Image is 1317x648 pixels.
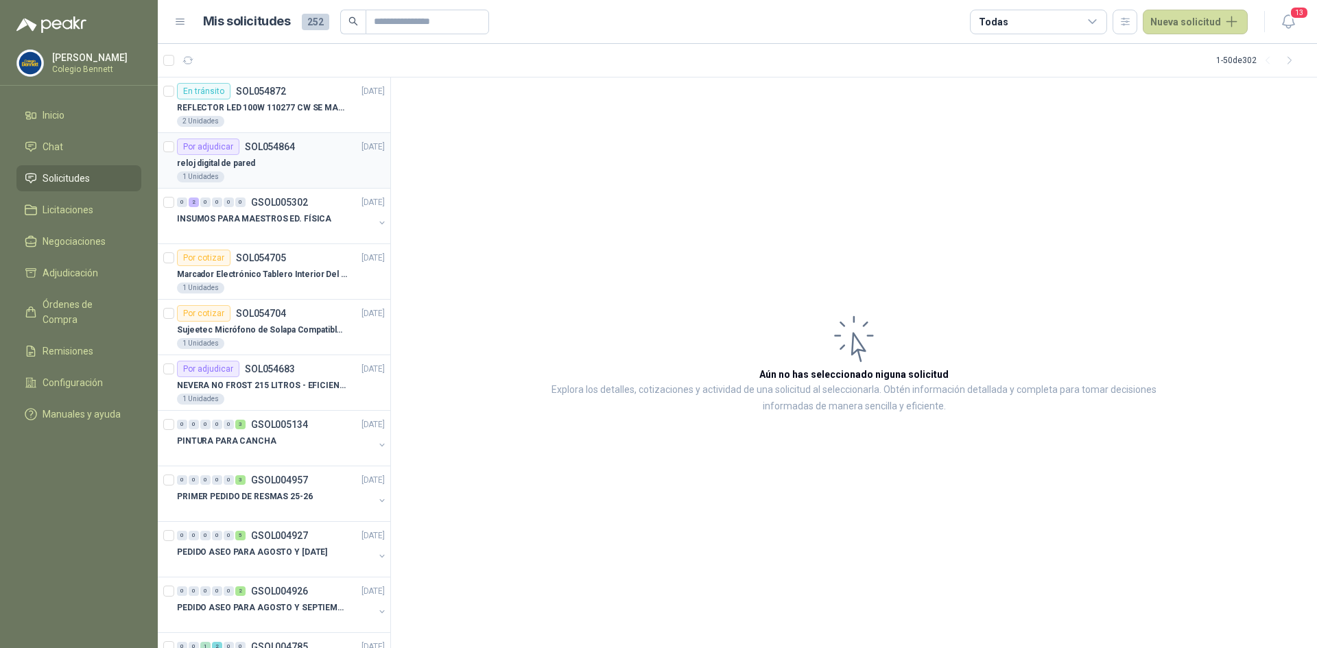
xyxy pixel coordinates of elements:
p: REFLECTOR LED 100W 110277 CW SE MARCA: PILA BY PHILIPS [177,101,348,115]
span: Licitaciones [43,202,93,217]
div: 0 [224,475,234,485]
div: 0 [212,531,222,540]
div: 0 [235,197,246,207]
div: 1 - 50 de 302 [1216,49,1301,71]
span: 252 [302,14,329,30]
span: Configuración [43,375,103,390]
div: 0 [177,197,187,207]
div: 1 Unidades [177,283,224,293]
p: PINTURA PARA CANCHA [177,435,276,448]
div: Por cotizar [177,250,230,266]
a: Adjudicación [16,260,141,286]
div: 3 [235,420,246,429]
div: 0 [200,420,211,429]
div: 0 [189,475,199,485]
div: 0 [224,586,234,596]
span: search [348,16,358,26]
a: Manuales y ayuda [16,401,141,427]
div: 3 [235,475,246,485]
p: [DATE] [361,141,385,154]
div: 0 [189,531,199,540]
div: 0 [200,586,211,596]
a: Por cotizarSOL054705[DATE] Marcador Electrónico Tablero Interior Del Día Del Juego Para Luchar, E... [158,244,390,300]
div: 1 Unidades [177,171,224,182]
a: 0 2 0 0 0 0 GSOL005302[DATE] INSUMOS PARA MAESTROS ED. FÍSICA [177,194,388,238]
div: 0 [224,197,234,207]
div: 0 [200,197,211,207]
a: 0 0 0 0 0 5 GSOL004927[DATE] PEDIDO ASEO PARA AGOSTO Y [DATE] [177,527,388,571]
p: [DATE] [361,529,385,542]
p: INSUMOS PARA MAESTROS ED. FÍSICA [177,213,331,226]
div: En tránsito [177,83,230,99]
p: PEDIDO ASEO PARA AGOSTO Y [DATE] [177,546,327,559]
p: SOL054704 [236,309,286,318]
p: [PERSON_NAME] [52,53,138,62]
p: [DATE] [361,85,385,98]
p: reloj digital de pared [177,157,255,170]
div: 0 [212,586,222,596]
a: Configuración [16,370,141,396]
a: Órdenes de Compra [16,291,141,333]
p: GSOL004957 [251,475,308,485]
p: Marcador Electrónico Tablero Interior Del Día Del Juego Para Luchar, El Baloncesto O El Voleibol [177,268,348,281]
span: Negociaciones [43,234,106,249]
h3: Aún no has seleccionado niguna solicitud [759,367,949,382]
a: Licitaciones [16,197,141,223]
span: Remisiones [43,344,93,359]
a: 0 0 0 0 0 3 GSOL004957[DATE] PRIMER PEDIDO DE RESMAS 25-26 [177,472,388,516]
div: 0 [224,420,234,429]
div: Por adjudicar [177,139,239,155]
div: Por adjudicar [177,361,239,377]
p: [DATE] [361,252,385,265]
span: Órdenes de Compra [43,297,128,327]
p: [DATE] [361,418,385,431]
div: 0 [177,475,187,485]
div: 0 [224,531,234,540]
span: 13 [1290,6,1309,19]
div: Por cotizar [177,305,230,322]
div: 2 [235,586,246,596]
span: Adjudicación [43,265,98,280]
a: Por cotizarSOL054704[DATE] Sujeetec Micrófono de Solapa Compatible con AKG [PERSON_NAME] Transmis... [158,300,390,355]
a: Remisiones [16,338,141,364]
div: 0 [189,586,199,596]
h1: Mis solicitudes [203,12,291,32]
p: [DATE] [361,363,385,376]
div: 2 Unidades [177,116,224,127]
a: Negociaciones [16,228,141,254]
div: 0 [200,531,211,540]
a: 0 0 0 0 0 3 GSOL005134[DATE] PINTURA PARA CANCHA [177,416,388,460]
span: Inicio [43,108,64,123]
a: 0 0 0 0 0 2 GSOL004926[DATE] PEDIDO ASEO PARA AGOSTO Y SEPTIEMBRE [177,583,388,627]
a: En tránsitoSOL054872[DATE] REFLECTOR LED 100W 110277 CW SE MARCA: PILA BY PHILIPS2 Unidades [158,77,390,133]
a: Solicitudes [16,165,141,191]
div: 0 [189,420,199,429]
p: Sujeetec Micrófono de Solapa Compatible con AKG [PERSON_NAME] Transmisor inalámbrico - [177,324,348,337]
span: Manuales y ayuda [43,407,121,422]
img: Company Logo [17,50,43,76]
a: Por adjudicarSOL054864[DATE] reloj digital de pared1 Unidades [158,133,390,189]
span: Solicitudes [43,171,90,186]
p: PEDIDO ASEO PARA AGOSTO Y SEPTIEMBRE [177,601,348,614]
div: 1 Unidades [177,394,224,405]
p: Explora los detalles, cotizaciones y actividad de una solicitud al seleccionarla. Obtén informaci... [528,382,1180,415]
p: Colegio Bennett [52,65,138,73]
p: GSOL005134 [251,420,308,429]
div: 0 [177,531,187,540]
p: NEVERA NO FROST 215 LITROS - EFICIENCIA ENERGETICA A [177,379,348,392]
p: SOL054683 [245,364,295,374]
p: PRIMER PEDIDO DE RESMAS 25-26 [177,490,313,503]
div: 0 [212,197,222,207]
button: 13 [1276,10,1301,34]
img: Logo peakr [16,16,86,33]
div: 0 [212,475,222,485]
div: 5 [235,531,246,540]
a: Por adjudicarSOL054683[DATE] NEVERA NO FROST 215 LITROS - EFICIENCIA ENERGETICA A1 Unidades [158,355,390,411]
div: 2 [189,197,199,207]
p: [DATE] [361,474,385,487]
a: Inicio [16,102,141,128]
p: [DATE] [361,196,385,209]
p: SOL054864 [245,142,295,152]
div: 0 [177,420,187,429]
div: 1 Unidades [177,338,224,349]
